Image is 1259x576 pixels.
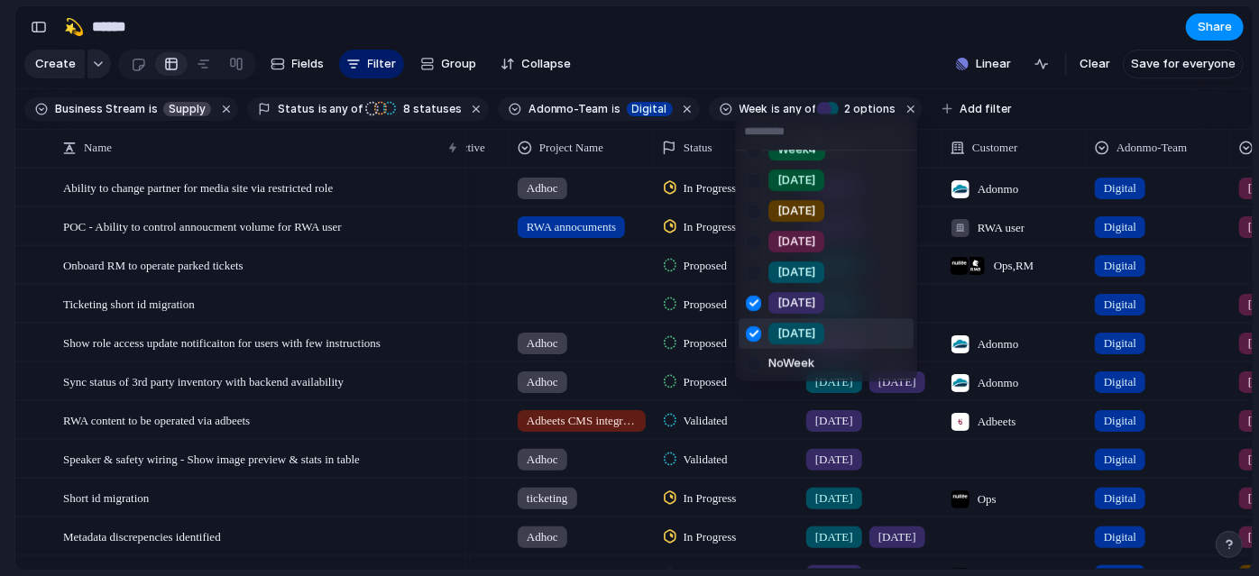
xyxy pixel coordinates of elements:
[777,294,815,312] span: [DATE]
[777,263,815,281] span: [DATE]
[777,171,815,189] span: [DATE]
[777,141,816,159] span: Week4
[777,325,815,343] span: [DATE]
[777,233,815,251] span: [DATE]
[768,354,814,372] span: No Week
[777,202,815,220] span: [DATE]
